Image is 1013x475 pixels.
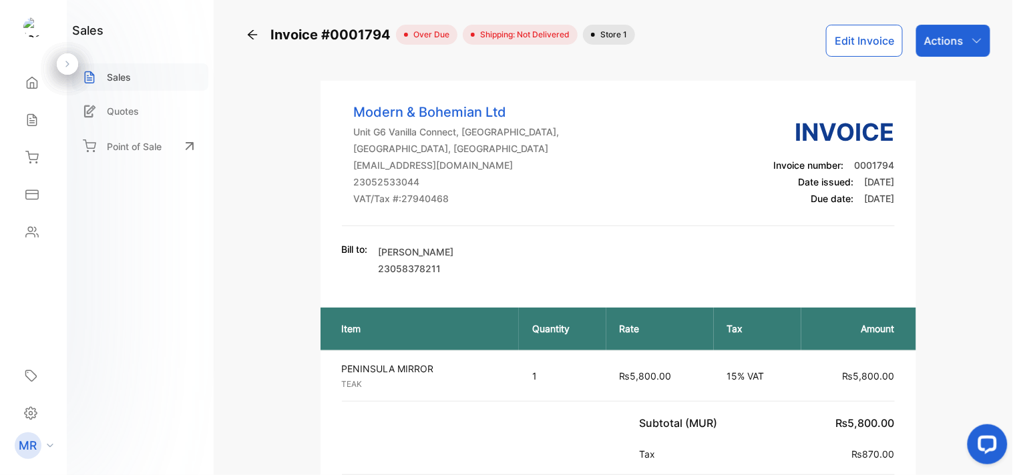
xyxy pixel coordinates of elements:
p: [EMAIL_ADDRESS][DOMAIN_NAME] [354,158,560,172]
span: Due date: [811,193,854,204]
img: logo [23,17,43,37]
span: Invoice number: [774,159,844,171]
iframe: LiveChat chat widget [957,419,1013,475]
span: ₨5,800.00 [620,370,672,382]
p: Bill to: [342,242,368,256]
span: ₨5,800.00 [843,370,895,382]
p: Quantity [532,322,593,336]
span: over due [408,29,449,41]
h1: sales [72,21,104,39]
p: [PERSON_NAME] [379,245,454,259]
p: 23052533044 [354,175,560,189]
p: PENINSULA MIRROR [342,362,508,376]
p: Subtotal (MUR) [640,415,723,431]
p: MR [19,437,37,454]
p: 15% VAT [727,369,788,383]
p: [GEOGRAPHIC_DATA], [GEOGRAPHIC_DATA] [354,141,560,155]
p: TEAK [342,378,508,390]
span: Store 1 [595,29,627,41]
p: 23058378211 [379,262,454,276]
span: Shipping: Not Delivered [475,29,570,41]
span: Date issued: [799,176,854,187]
p: Unit G6 Vanilla Connect, [GEOGRAPHIC_DATA], [354,125,560,139]
p: Point of Sale [107,139,162,153]
span: [DATE] [865,176,895,187]
p: Modern & Bohemian Ltd [354,102,560,122]
span: ₨5,800.00 [836,416,895,430]
p: Tax [640,447,661,461]
a: Quotes [72,97,208,125]
p: Amount [815,322,895,336]
p: Rate [620,322,700,336]
p: Quotes [107,104,139,118]
p: Tax [727,322,788,336]
p: Actions [924,33,964,49]
span: ₨870.00 [852,448,895,460]
span: 0001794 [855,159,895,171]
p: 1 [532,369,593,383]
span: [DATE] [865,193,895,204]
button: Edit Invoice [826,25,903,57]
p: Item [342,322,505,336]
h3: Invoice [774,114,895,150]
p: Sales [107,70,131,84]
button: Actions [916,25,990,57]
p: VAT/Tax #: 27940468 [354,191,560,205]
span: Invoice #0001794 [270,25,396,45]
a: Sales [72,63,208,91]
a: Point of Sale [72,131,208,161]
